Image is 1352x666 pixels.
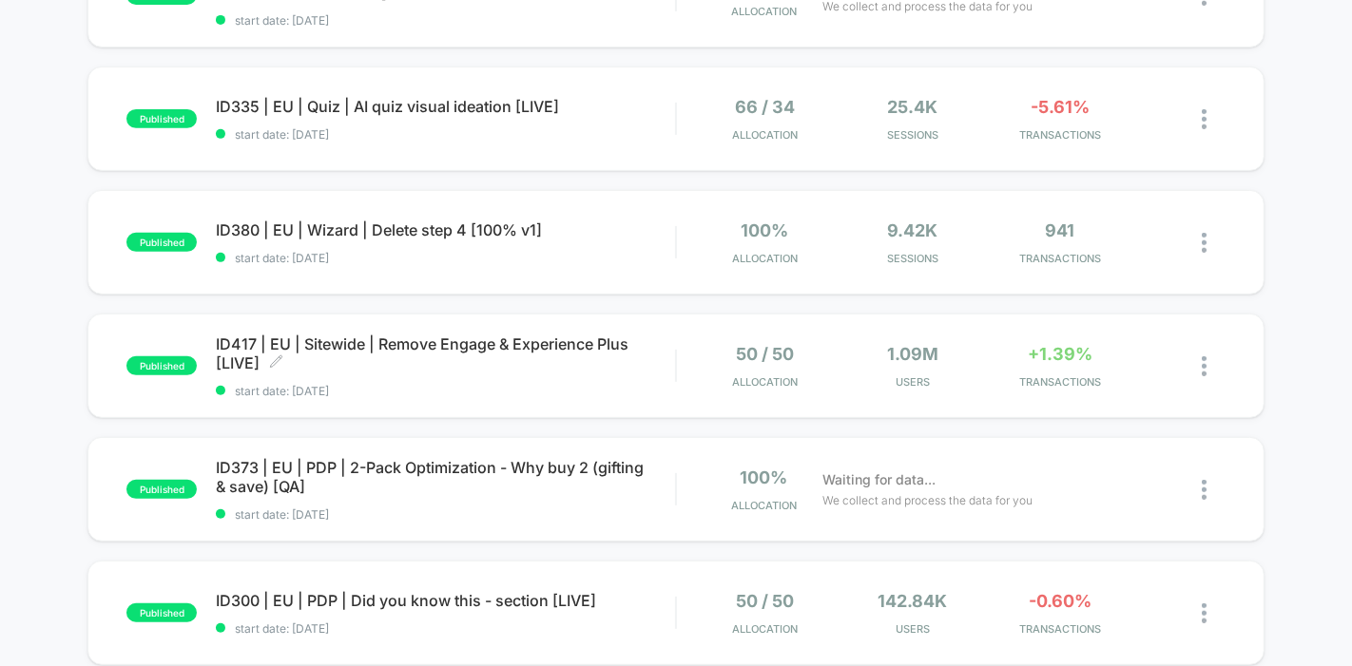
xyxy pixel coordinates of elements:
[216,251,675,265] span: start date: [DATE]
[216,127,675,142] span: start date: [DATE]
[843,375,981,389] span: Users
[126,233,197,252] span: published
[216,591,675,610] span: ID300 | EU | PDP | Did you know this - section [LIVE]
[741,220,788,240] span: 100%
[126,603,197,622] span: published
[731,499,797,512] span: Allocation
[1202,480,1207,500] img: close
[843,252,981,265] span: Sessions
[736,591,794,611] span: 50 / 50
[1045,220,1074,240] span: 941
[887,344,938,364] span: 1.09M
[126,480,197,499] span: published
[822,469,936,490] span: Waiting for data...
[1202,233,1207,253] img: close
[887,220,937,240] span: 9.42k
[216,220,675,239] span: ID380 | EU | Wizard | Delete step 4 [100% v1]
[216,621,675,636] span: start date: [DATE]
[216,13,675,28] span: start date: [DATE]
[126,356,197,375] span: published
[991,375,1129,389] span: TRANSACTIONS
[126,109,197,128] span: published
[732,252,798,265] span: Allocation
[216,507,675,522] span: start date: [DATE]
[1028,344,1092,364] span: +1.39%
[741,467,788,487] span: 100%
[735,97,795,117] span: 66 / 34
[843,622,981,636] span: Users
[822,491,1033,509] span: We collect and process the data for you
[1202,603,1207,623] img: close
[887,97,937,117] span: 25.4k
[843,128,981,142] span: Sessions
[1202,356,1207,376] img: close
[878,591,947,611] span: 142.84k
[216,384,675,398] span: start date: [DATE]
[991,622,1129,636] span: TRANSACTIONS
[732,622,798,636] span: Allocation
[736,344,794,364] span: 50 / 50
[731,5,797,18] span: Allocation
[991,252,1129,265] span: TRANSACTIONS
[216,334,675,372] span: ID417 | EU | Sitewide | Remove Engage & Experience Plus [LIVE]
[732,375,798,389] span: Allocation
[991,128,1129,142] span: TRANSACTIONS
[1029,591,1091,611] span: -0.60%
[732,128,798,142] span: Allocation
[216,97,675,116] span: ID335 | EU | Quiz | AI quiz visual ideation [LIVE]
[1202,109,1207,129] img: close
[1031,97,1090,117] span: -5.61%
[216,458,675,496] span: ID373 | EU | PDP | 2-Pack Optimization - Why buy 2 (gifting & save) [QA]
